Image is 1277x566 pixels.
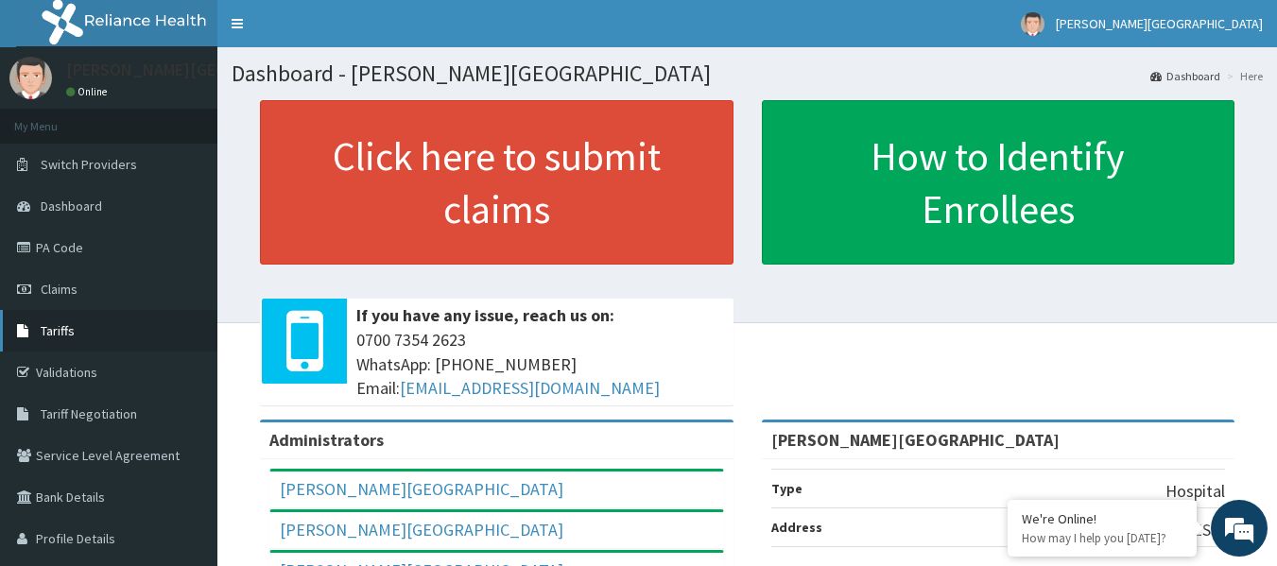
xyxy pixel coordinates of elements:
span: Dashboard [41,197,102,214]
a: How to Identify Enrollees [762,100,1235,265]
a: Dashboard [1150,68,1220,84]
a: [EMAIL_ADDRESS][DOMAIN_NAME] [400,377,660,399]
span: Tariffs [41,322,75,339]
a: [PERSON_NAME][GEOGRAPHIC_DATA] [280,519,563,540]
span: Switch Providers [41,156,137,173]
img: User Image [9,57,52,99]
span: 0700 7354 2623 WhatsApp: [PHONE_NUMBER] Email: [356,328,724,401]
a: [PERSON_NAME][GEOGRAPHIC_DATA] [280,478,563,500]
p: How may I help you today? [1022,530,1182,546]
p: Hospital [1165,479,1225,504]
b: Type [771,480,802,497]
b: Address [771,519,822,536]
img: User Image [1021,12,1044,36]
a: Click here to submit claims [260,100,733,265]
b: Administrators [269,429,384,451]
p: [PERSON_NAME][GEOGRAPHIC_DATA] [66,61,346,78]
span: Claims [41,281,78,298]
h1: Dashboard - [PERSON_NAME][GEOGRAPHIC_DATA] [232,61,1263,86]
b: If you have any issue, reach us on: [356,304,614,326]
div: We're Online! [1022,510,1182,527]
img: d_794563401_company_1708531726252_794563401 [35,94,77,142]
span: We're online! [110,165,261,356]
span: [PERSON_NAME][GEOGRAPHIC_DATA] [1056,15,1263,32]
span: Tariff Negotiation [41,405,137,422]
textarea: Type your message and hit 'Enter' [9,370,360,437]
div: Chat with us now [98,106,318,130]
li: Here [1222,68,1263,84]
strong: [PERSON_NAME][GEOGRAPHIC_DATA] [771,429,1060,451]
div: Minimize live chat window [310,9,355,55]
a: Online [66,85,112,98]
